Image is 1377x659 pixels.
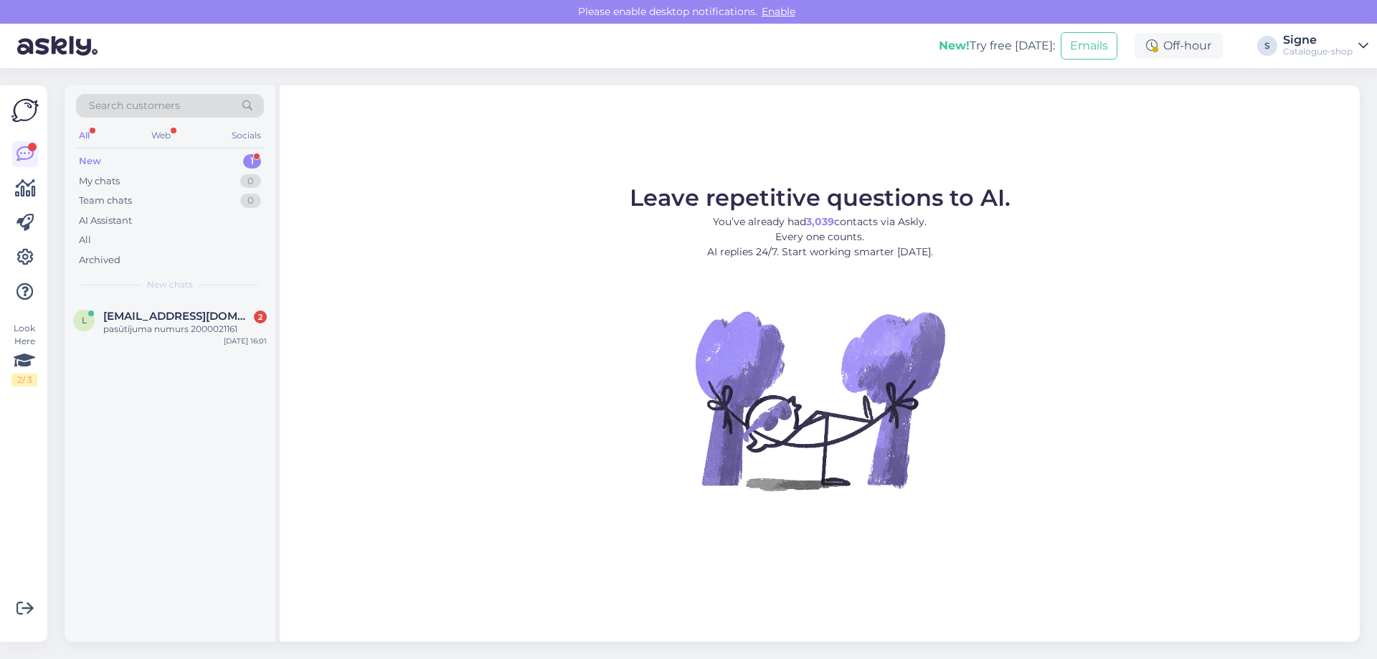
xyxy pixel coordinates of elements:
[240,174,261,189] div: 0
[1257,36,1277,56] div: S
[939,39,970,52] b: New!
[103,310,252,323] span: ligad23@inbox.lv
[148,126,174,145] div: Web
[147,278,193,291] span: New chats
[1283,34,1353,46] div: Signe
[806,215,834,228] b: 3,039
[11,374,37,387] div: 2 / 3
[1061,32,1117,60] button: Emails
[240,194,261,208] div: 0
[254,310,267,323] div: 2
[1283,46,1353,57] div: Catalogue-shop
[89,98,180,113] span: Search customers
[11,97,39,124] img: Askly Logo
[79,253,120,267] div: Archived
[82,315,87,326] span: l
[76,126,93,145] div: All
[1135,33,1223,59] div: Off-hour
[79,194,132,208] div: Team chats
[630,214,1011,260] p: You’ve already had contacts via Askly. Every one counts. AI replies 24/7. Start working smarter [...
[79,154,101,169] div: New
[79,174,120,189] div: My chats
[630,184,1011,212] span: Leave repetitive questions to AI.
[229,126,264,145] div: Socials
[79,233,91,247] div: All
[79,214,132,228] div: AI Assistant
[11,322,37,387] div: Look Here
[939,37,1055,54] div: Try free [DATE]:
[691,271,949,529] img: No Chat active
[103,323,267,336] div: pasūtījuma numurs 2000021161
[243,154,261,169] div: 1
[1283,34,1368,57] a: SigneCatalogue-shop
[757,5,800,18] span: Enable
[224,336,267,346] div: [DATE] 16:01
